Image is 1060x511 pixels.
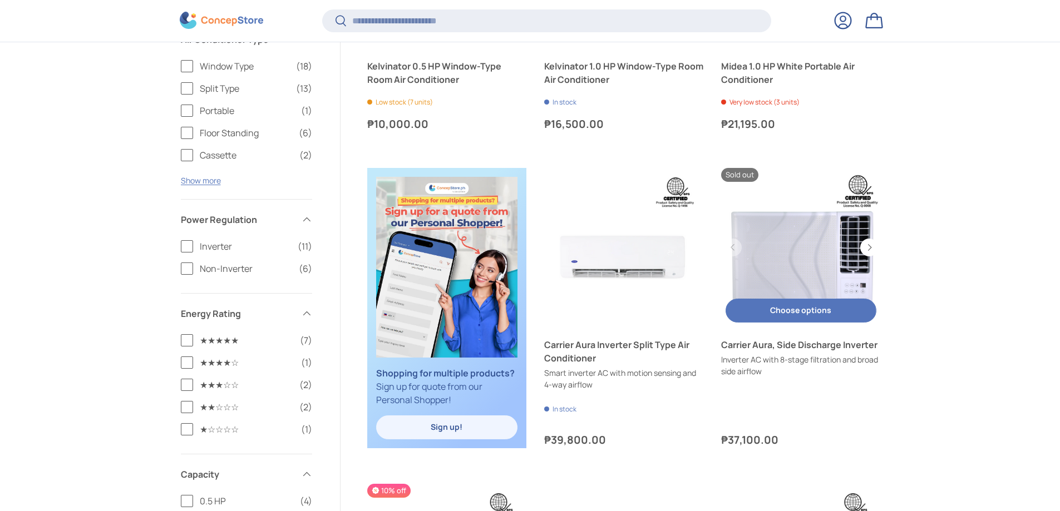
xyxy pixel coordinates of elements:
[200,334,293,347] span: ★★★★★
[200,494,293,508] span: 0.5 HP
[296,59,312,73] span: (18)
[367,59,526,86] a: Kelvinator 0.5 HP Window-Type Room Air Conditioner
[301,356,312,369] span: (1)
[544,59,703,86] a: Kelvinator 1.0 HP Window-Type Room Air Conditioner
[200,104,294,117] span: Portable
[300,334,312,347] span: (7)
[721,168,880,327] a: Carrier Aura, Side Discharge Inverter
[299,400,312,414] span: (2)
[180,12,263,29] img: ConcepStore
[181,468,294,481] span: Capacity
[181,454,312,494] summary: Capacity
[181,175,221,186] button: Show more
[299,378,312,391] span: (2)
[181,294,312,334] summary: Energy Rating
[200,240,291,253] span: Inverter
[299,126,312,140] span: (6)
[721,168,758,182] span: Sold out
[301,423,312,436] span: (1)
[376,367,515,379] strong: Shopping for multiple products?
[721,59,880,86] a: Midea 1.0 HP White Portable Air Conditioner
[200,59,289,73] span: Window Type
[200,262,292,275] span: Non-Inverter
[376,415,517,439] a: Sign up!
[200,148,293,162] span: Cassette
[298,240,312,253] span: (11)
[296,82,312,95] span: (13)
[544,168,703,327] a: Carrier Aura Inverter Split Type Air Conditioner
[299,262,312,275] span: (6)
[200,378,293,391] span: ★★★☆☆
[299,148,312,162] span: (2)
[300,494,312,508] span: (4)
[544,338,703,365] a: Carrier Aura Inverter Split Type Air Conditioner
[200,400,293,414] span: ★★☆☆☆
[200,356,294,369] span: ★★★★☆
[367,484,411,498] span: 10% off
[726,299,876,323] button: Choose options
[200,82,289,95] span: Split Type
[376,366,517,406] p: Sign up for quote from our Personal Shopper!
[301,104,312,117] span: (1)
[181,307,294,320] span: Energy Rating
[181,213,294,226] span: Power Regulation
[181,200,312,240] summary: Power Regulation
[200,423,294,436] span: ★☆☆☆☆
[200,126,292,140] span: Floor Standing
[721,338,880,351] a: Carrier Aura, Side Discharge Inverter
